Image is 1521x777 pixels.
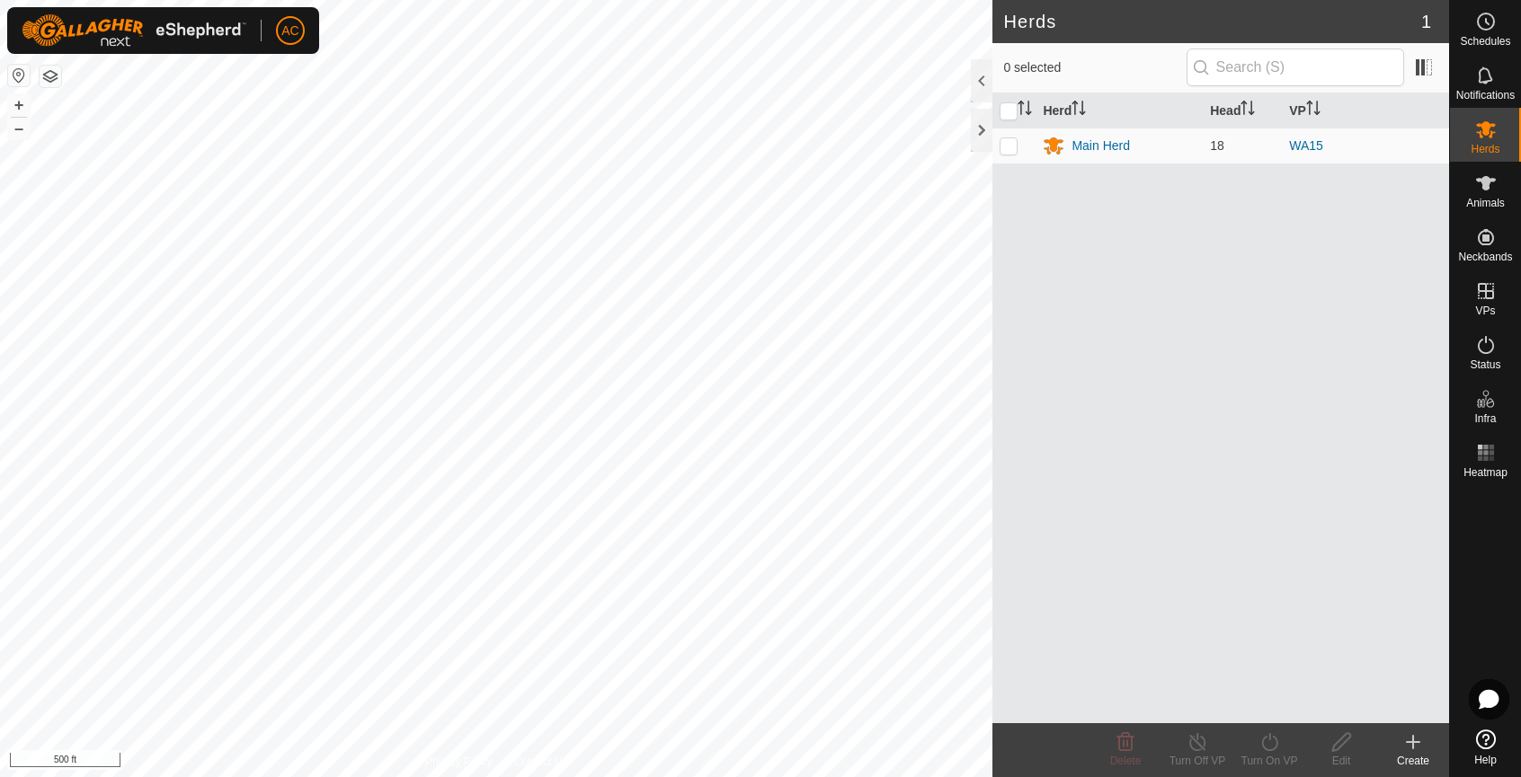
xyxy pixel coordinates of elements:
span: Herds [1471,144,1499,155]
button: Map Layers [40,66,61,87]
th: Herd [1036,93,1203,128]
button: Reset Map [8,65,30,86]
th: Head [1203,93,1282,128]
p-sorticon: Activate to sort [1018,103,1032,118]
div: Main Herd [1072,137,1130,155]
div: Edit [1305,753,1377,769]
img: Gallagher Logo [22,14,246,47]
input: Search (S) [1187,49,1404,86]
span: AC [281,22,298,40]
div: Create [1377,753,1449,769]
a: WA15 [1289,138,1323,153]
button: – [8,118,30,139]
div: Turn Off VP [1161,753,1233,769]
h2: Herds [1003,11,1420,32]
span: 0 selected [1003,58,1186,77]
span: Heatmap [1463,467,1508,478]
p-sorticon: Activate to sort [1072,103,1086,118]
span: 18 [1210,138,1224,153]
span: 1 [1421,8,1431,35]
span: Notifications [1456,90,1515,101]
a: Help [1450,722,1521,773]
span: Neckbands [1458,252,1512,262]
p-sorticon: Activate to sort [1241,103,1255,118]
span: Delete [1110,755,1142,767]
span: Animals [1466,198,1505,208]
a: Contact Us [514,754,567,770]
span: Schedules [1460,36,1510,47]
span: Infra [1474,413,1496,424]
a: Privacy Policy [425,754,493,770]
span: Status [1470,359,1500,370]
span: VPs [1475,305,1495,316]
span: Help [1474,755,1497,765]
button: + [8,94,30,116]
p-sorticon: Activate to sort [1306,103,1321,118]
th: VP [1282,93,1449,128]
div: Turn On VP [1233,753,1305,769]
